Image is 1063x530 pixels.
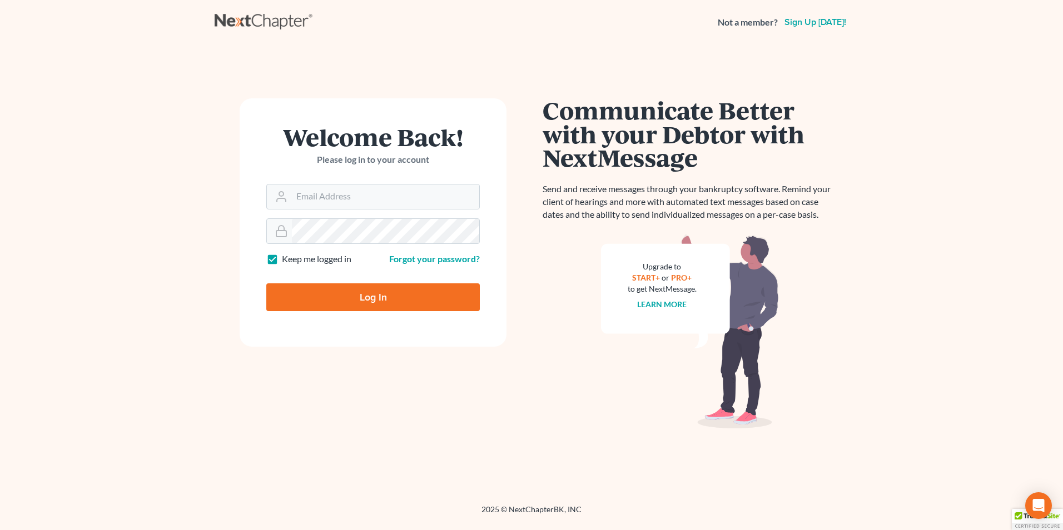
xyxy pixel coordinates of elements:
[1012,509,1063,530] div: TrustedSite Certified
[282,253,351,266] label: Keep me logged in
[718,16,778,29] strong: Not a member?
[292,184,479,209] input: Email Address
[543,98,837,169] h1: Communicate Better with your Debtor with NextMessage
[628,261,697,272] div: Upgrade to
[672,273,692,282] a: PRO+
[266,153,480,166] p: Please log in to your account
[215,504,848,524] div: 2025 © NextChapterBK, INC
[543,183,837,221] p: Send and receive messages through your bankruptcy software. Remind your client of hearings and mo...
[1025,492,1052,519] div: Open Intercom Messenger
[266,283,480,311] input: Log In
[782,18,848,27] a: Sign up [DATE]!
[662,273,670,282] span: or
[628,283,697,294] div: to get NextMessage.
[601,234,779,429] img: nextmessage_bg-59042aed3d76b12b5cd301f8e5b87938c9018125f34e5fa2b7a6b67550977c72.svg
[633,273,660,282] a: START+
[389,253,480,264] a: Forgot your password?
[266,125,480,149] h1: Welcome Back!
[638,299,687,309] a: Learn more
